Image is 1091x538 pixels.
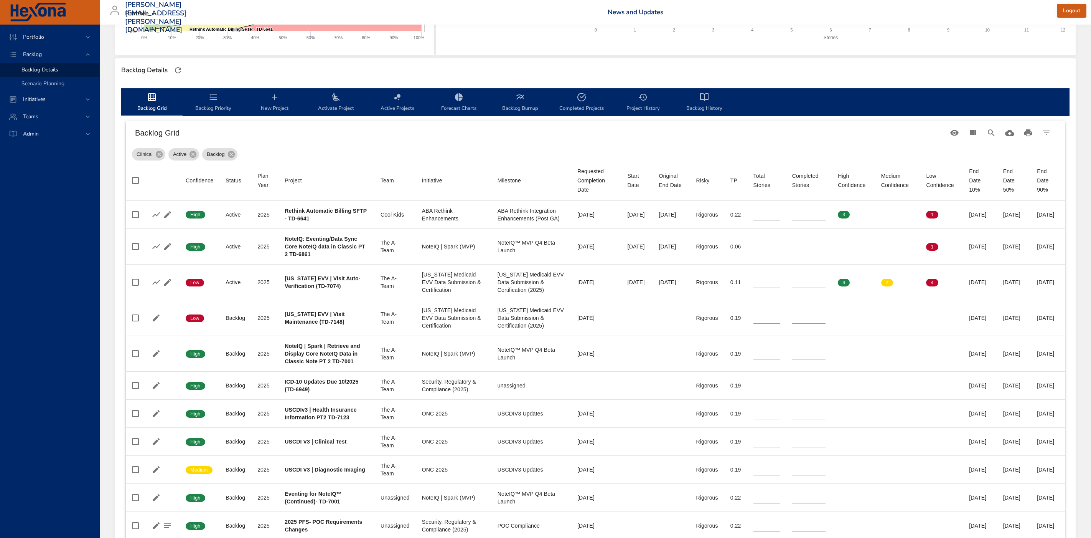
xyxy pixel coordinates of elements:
[150,276,162,288] button: Show Burnup
[1037,410,1059,417] div: [DATE]
[1037,314,1059,322] div: [DATE]
[257,243,272,250] div: 2025
[150,380,162,391] button: Edit Project Details
[125,8,158,20] div: Raintree
[634,28,636,32] text: 1
[838,211,850,218] span: 3
[285,176,302,185] div: Sort
[226,382,245,389] div: Backlog
[696,522,718,530] div: Rigorous
[257,522,272,530] div: 2025
[947,28,949,32] text: 9
[1003,167,1025,194] div: End Date 50%
[1003,278,1025,286] div: [DATE]
[125,1,187,34] h3: [PERSON_NAME][EMAIL_ADDRESS][PERSON_NAME][DOMAIN_NAME]
[1003,494,1025,502] div: [DATE]
[196,35,204,40] text: 20%
[226,243,245,250] div: Active
[257,171,272,190] div: Sort
[186,382,205,389] span: High
[1037,278,1059,286] div: [DATE]
[628,171,647,190] div: Start Date
[381,522,410,530] div: Unassigned
[696,176,709,185] div: Risky
[186,243,205,250] span: High
[422,271,485,294] div: [US_STATE] Medicaid EVV Data Submission & Certification
[285,275,360,289] b: [US_STATE] EVV | Visit Auto-Verification (TD-7074)
[17,33,50,41] span: Portfolio
[969,211,991,219] div: [DATE]
[982,124,1000,142] button: Search
[223,35,232,40] text: 30%
[494,93,546,113] span: Backlog Burnup
[132,151,157,158] span: Clinical
[838,279,850,286] span: 4
[162,241,173,252] button: Edit Project Details
[226,176,245,185] span: Status
[926,243,938,250] span: 1
[1000,124,1019,142] button: Download CSV
[969,243,991,250] div: [DATE]
[1061,28,1065,32] text: 12
[119,64,170,76] div: Backlog Details
[1003,211,1025,219] div: [DATE]
[257,314,272,322] div: 2025
[285,311,345,325] b: [US_STATE] EVV | Visit Maintenance (TD-7148)
[1003,522,1025,530] div: [DATE]
[1037,167,1059,194] div: End Date 90%
[1057,4,1086,18] button: Logout
[17,113,44,120] span: Teams
[186,351,205,358] span: High
[257,278,272,286] div: 2025
[730,176,737,185] div: Sort
[659,243,684,250] div: [DATE]
[422,176,442,185] div: Initiative
[498,239,565,254] div: NoteIQ™ MVP Q4 Beta Launch
[696,176,709,185] div: Sort
[310,93,362,113] span: Activate Project
[285,519,362,533] b: 2025 PFS- POC Requirements Changes
[628,211,647,219] div: [DATE]
[257,350,272,358] div: 2025
[17,96,52,103] span: Initiatives
[17,130,45,137] span: Admin
[617,93,669,113] span: Project History
[881,279,893,286] span: 2
[730,382,741,389] div: 0.19
[132,148,165,161] div: Clinical
[838,171,869,190] div: High Confidence
[150,464,162,475] button: Edit Project Details
[422,410,485,417] div: ONC 2025
[251,35,259,40] text: 40%
[285,379,358,392] b: ICD-10 Updates Due 10/2025 (TD-6949)
[1003,466,1025,473] div: [DATE]
[285,491,341,505] b: Eventing for NoteIQ™ (Continued)- TD-7001
[422,207,485,222] div: ABA Rethink Enhancements
[186,315,204,322] span: Low
[422,243,485,250] div: NoteIQ | Spark (MVP)
[285,176,302,185] div: Project
[838,243,850,250] span: 0
[422,176,442,185] div: Sort
[150,408,162,419] button: Edit Project Details
[150,209,162,220] button: Show Burnup
[730,176,737,185] div: TP
[577,350,615,358] div: [DATE]
[1003,410,1025,417] div: [DATE]
[390,35,398,40] text: 90%
[498,382,565,389] div: unassigned
[1037,211,1059,219] div: [DATE]
[168,151,191,158] span: Active
[226,522,245,530] div: Backlog
[135,127,945,139] h6: Backlog Grid
[577,167,615,194] div: Requested Completion Date
[362,35,370,40] text: 80%
[150,312,162,324] button: Edit Project Details
[659,278,684,286] div: [DATE]
[1037,438,1059,445] div: [DATE]
[226,211,245,219] div: Active
[307,35,315,40] text: 60%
